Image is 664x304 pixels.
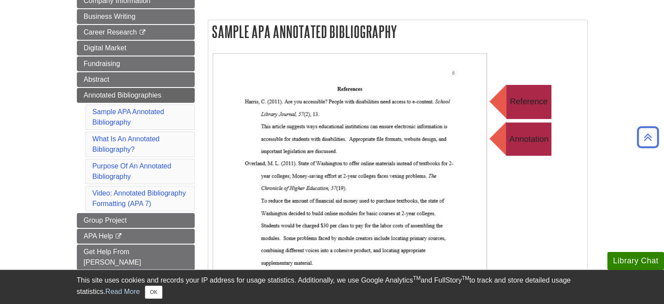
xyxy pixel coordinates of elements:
span: Career Research [84,28,137,36]
a: Career Research [77,25,195,40]
a: Abstract [77,72,195,87]
a: Purpose Of An Annotated Bibliography [93,162,172,180]
span: Abstract [84,76,110,83]
span: Group Project [84,217,127,224]
i: This link opens in a new window [139,30,146,35]
span: Get Help From [PERSON_NAME] [84,248,141,266]
a: APA Help [77,229,195,244]
a: Annotated Bibliographies [77,88,195,103]
a: Business Writing [77,9,195,24]
a: Back to Top [634,131,662,143]
sup: TM [462,275,469,281]
a: Sample APA Annotated Bibliography [93,108,164,126]
a: Read More [105,288,140,295]
span: Annotated Bibliographies [84,91,162,99]
span: Digital Market [84,44,127,52]
sup: TM [413,275,420,281]
h2: Sample APA Annotated Bibliography [208,20,587,43]
a: Get Help From [PERSON_NAME] [77,245,195,270]
span: Fundraising [84,60,120,67]
span: Business Writing [84,13,136,20]
a: What Is An Annotated Bibliography? [93,135,160,153]
a: Video: Annotated Bibliography Formatting (APA 7) [93,189,186,207]
a: Group Project [77,213,195,228]
button: Library Chat [607,252,664,270]
i: This link opens in a new window [115,234,122,239]
a: Fundraising [77,56,195,71]
div: This site uses cookies and records your IP address for usage statistics. Additionally, we use Goo... [77,275,588,299]
a: Digital Market [77,41,195,56]
button: Close [145,286,162,299]
span: APA Help [84,232,113,240]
